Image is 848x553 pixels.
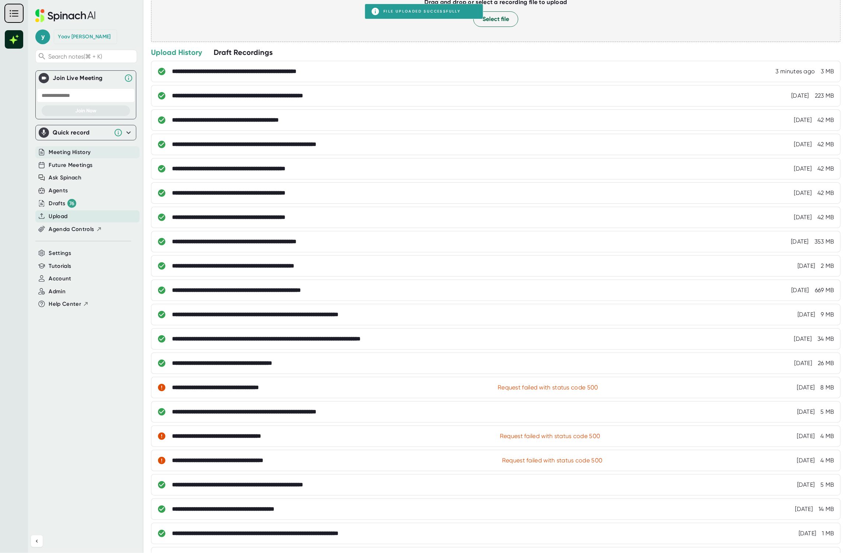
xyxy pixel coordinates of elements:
div: 6/5/2025, 6:00:40 AM [799,530,816,537]
div: 5 MB [821,481,834,489]
div: 76 [67,199,76,208]
div: 9/16/2025, 9:20:10 AM [791,238,809,245]
div: Drafts [49,199,76,208]
button: Admin [49,287,66,296]
button: Help Center [49,300,89,308]
div: 42 MB [818,141,835,148]
button: Future Meetings [49,161,92,169]
button: Join Now [42,105,130,116]
div: 6/10/2025, 7:47:48 AM [797,408,815,416]
span: Help Center [49,300,81,308]
button: Agenda Controls [49,225,102,234]
button: Meeting History [49,148,91,157]
button: Select file [473,11,518,27]
div: 3 MB [821,68,834,75]
div: 6/9/2025, 4:17:03 PM [797,481,815,489]
div: 9/16/2025, 8:46:12 PM [794,141,812,148]
div: 6/10/2025, 8:40:50 AM [797,384,815,391]
div: 10/6/2025, 3:32:17 PM [791,92,809,99]
div: 8/12/2025, 12:41:55 PM [791,287,809,294]
div: 42 MB [818,165,835,172]
div: 1 MB [822,530,834,537]
div: Upload History [151,48,202,57]
button: Agents [49,186,68,195]
div: 8/24/2025, 8:20:08 AM [798,262,815,270]
div: Draft Recordings [214,48,273,57]
div: Join Live Meeting [53,74,120,82]
div: Quick record [39,125,133,140]
div: 2 MB [821,262,834,270]
div: 9/16/2025, 8:49:25 PM [794,116,812,124]
div: 42 MB [818,116,835,124]
div: 8 MB [821,384,834,391]
div: 6/18/2025, 11:40:37 AM [794,335,812,343]
div: Request failed with status code 500 [502,457,603,464]
div: Yoav Grossman [58,34,111,40]
div: 9/16/2025, 5:18:52 PM [794,189,812,197]
span: y [35,29,50,44]
div: 14 MB [819,505,835,513]
span: Join Now [75,108,97,114]
div: 10/8/2025, 9:59:00 AM [776,68,815,75]
div: 6/10/2025, 8:45:36 AM [795,360,812,367]
img: Join Live Meeting [40,74,48,82]
div: 6/10/2025, 7:46:07 AM [797,457,815,464]
div: 4 MB [821,457,834,464]
span: Select file [483,15,509,24]
div: 26 MB [818,360,835,367]
div: 9/16/2025, 5:10:25 PM [794,214,812,221]
div: 42 MB [818,189,835,197]
div: 223 MB [815,92,834,99]
button: Collapse sidebar [31,535,43,547]
div: 353 MB [814,238,834,245]
button: Tutorials [49,262,71,270]
div: 34 MB [818,335,835,343]
div: 9/16/2025, 8:37:07 PM [794,165,812,172]
button: Account [49,274,71,283]
button: Upload [49,212,67,221]
span: Agenda Controls [49,225,94,234]
button: Drafts 76 [49,199,76,208]
div: 669 MB [815,287,834,294]
div: Request failed with status code 500 [500,433,600,440]
button: Settings [49,249,71,258]
div: Quick record [53,129,110,136]
div: 9 MB [821,311,834,318]
button: Ask Spinach [49,174,81,182]
div: 5 MB [821,408,834,416]
div: 42 MB [818,214,835,221]
div: 7/2/2025, 12:57:08 PM [798,311,815,318]
div: Join Live MeetingJoin Live Meeting [39,71,133,85]
div: Request failed with status code 500 [498,384,598,391]
div: 6/9/2025, 4:11:37 PM [795,505,813,513]
span: Search notes (⌘ + K) [48,53,135,60]
div: 4 MB [821,433,834,440]
div: 6/10/2025, 7:47:31 AM [797,433,815,440]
